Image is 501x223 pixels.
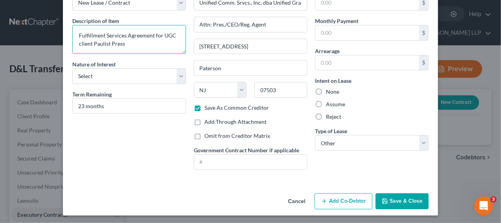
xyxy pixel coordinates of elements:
[205,132,270,140] label: Omit from Creditor Matrix
[194,17,307,32] input: Enter address...
[474,196,493,215] iframe: Intercom live chat
[419,25,428,40] div: $
[73,99,186,114] input: --
[72,18,119,24] span: Description of Item
[315,128,347,134] span: Type of Lease
[326,88,339,96] label: None
[282,194,311,210] button: Cancel
[205,118,267,126] label: Add Through Attachment
[194,155,307,169] input: #
[205,104,269,112] label: Save As Common Creditor
[194,146,299,154] label: Government Contract Number if applicable
[419,55,428,70] div: $
[490,196,497,203] span: 3
[376,193,429,210] button: Save & Close
[194,39,307,54] input: Apt, Suite, etc...
[315,77,351,85] label: Intent on Lease
[315,55,419,70] input: 0.00
[315,47,340,55] label: Arrearage
[72,90,112,98] label: Term Remaining
[194,61,307,75] input: Enter city...
[315,25,419,40] input: 0.00
[315,193,372,210] button: Add Co-Debtor
[326,100,345,108] label: Assume
[72,60,116,68] label: Nature of Interest
[254,82,307,98] input: Enter zip..
[326,113,341,121] label: Reject
[315,17,358,25] label: Monthly Payment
